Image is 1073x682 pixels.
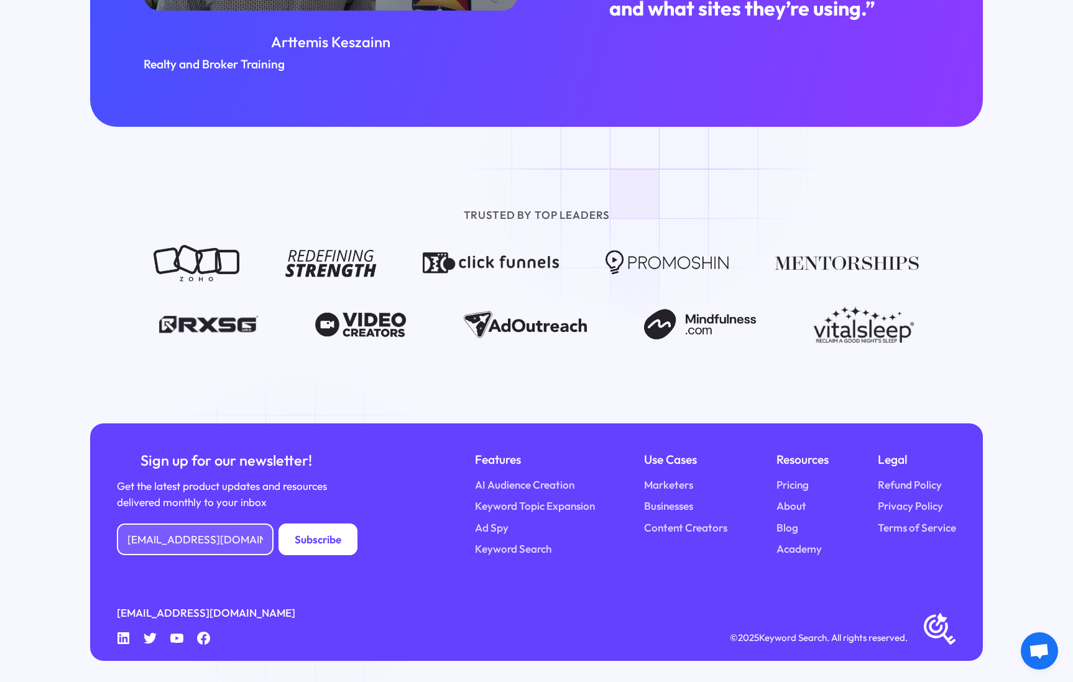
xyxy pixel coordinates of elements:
[144,55,518,73] div: Realty and Broker Training
[144,32,518,52] div: Arttemis Keszainn
[644,450,727,469] div: Use Cases
[776,498,806,514] a: About
[475,450,595,469] div: Features
[644,306,756,343] img: Mindfulness.com
[117,523,274,556] input: Email address
[117,523,357,556] form: Newsletter Form
[730,630,908,645] div: © Keyword Search. All rights reserved.
[878,498,943,514] a: Privacy Policy
[644,498,693,514] a: Businesses
[464,306,587,343] img: Ad Outreach
[776,477,809,493] a: Pricing
[878,450,956,469] div: Legal
[776,450,829,469] div: Resources
[279,523,357,556] input: Subscribe
[117,478,336,510] div: Get the latest product updates and resources delivered monthly to your inbox
[117,450,336,470] div: Sign up for our newsletter!
[776,520,798,536] a: Blog
[644,477,693,493] a: Marketers
[775,244,919,282] img: Mentorships
[154,244,239,282] img: Zoho
[285,244,376,282] img: Redefining Strength
[159,306,258,343] img: RXSG
[738,632,759,643] span: 2025
[423,244,559,282] img: Click Funnels
[475,520,509,536] a: Ad Spy
[216,207,857,223] div: TRUSTED BY TOP LEADERS
[644,520,727,536] a: Content Creators
[475,498,595,514] a: Keyword Topic Expansion
[315,306,406,343] img: Video Creators
[776,541,822,557] a: Academy
[878,520,956,536] a: Terms of Service
[878,477,942,493] a: Refund Policy
[814,306,914,343] img: Vitalsleep
[1021,632,1058,670] div: Open chat
[475,477,574,493] a: AI Audience Creation
[475,541,551,557] a: Keyword Search
[117,605,295,621] a: [EMAIL_ADDRESS][DOMAIN_NAME]
[606,244,729,282] img: Promoshin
